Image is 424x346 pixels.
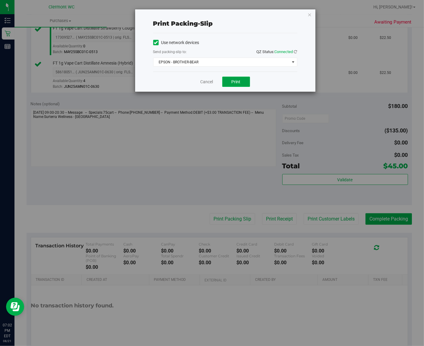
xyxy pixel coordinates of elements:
label: Send packing-slip to: [153,49,187,55]
span: Connected [275,49,293,54]
span: QZ Status: [257,49,297,54]
a: Cancel [201,79,213,85]
span: Print packing-slip [153,20,213,27]
span: select [289,58,297,66]
span: EPSON - BROTHER-BEAR [153,58,290,66]
span: Print [232,79,241,84]
label: Use network devices [153,40,199,46]
button: Print [222,77,250,87]
iframe: Resource center [6,298,24,316]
